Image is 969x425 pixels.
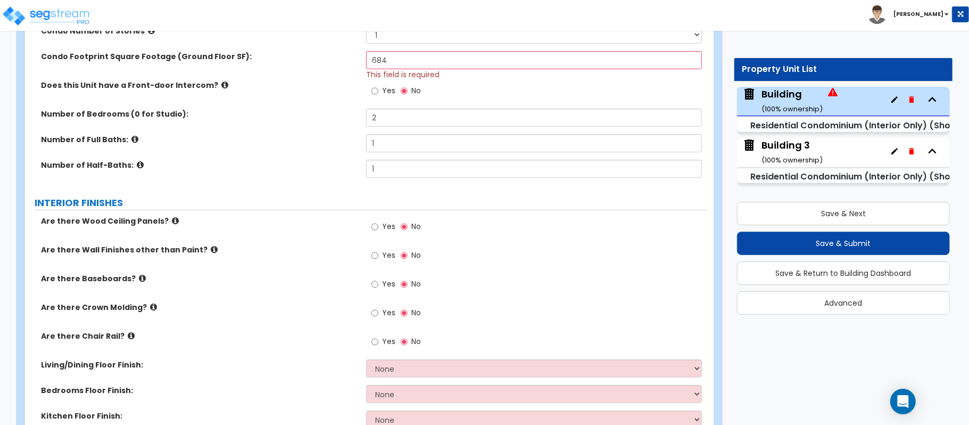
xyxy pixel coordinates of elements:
input: Yes [371,279,378,290]
i: click for more info! [150,303,157,311]
label: Number of Full Baths: [41,134,358,145]
i: click for more info! [172,217,179,225]
button: Save & Next [737,202,950,225]
input: No [401,250,408,261]
label: Living/Dining Floor Finish: [41,359,358,370]
span: Yes [382,250,395,260]
span: No [411,85,421,96]
span: Yes [382,279,395,289]
span: No [411,250,421,260]
span: Yes [382,307,395,318]
span: No [411,336,421,347]
span: This field is required [366,69,440,80]
img: logo_pro_r.png [2,5,92,27]
input: No [401,336,408,348]
small: ( 100 % ownership) [761,104,823,114]
span: No [411,279,421,289]
label: Kitchen Floor Finish: [41,411,358,421]
i: click for more info! [211,246,218,254]
span: Building 3 [742,138,823,166]
label: Are there Crown Molding? [41,302,358,313]
button: Advanced [737,291,950,315]
img: avatar.png [868,5,887,24]
label: Number of Bedrooms (0 for Studio): [41,109,358,119]
input: No [401,279,408,290]
small: ( 100 % ownership) [761,155,823,165]
label: Number of Half-Baths: [41,160,358,170]
i: click for more info! [139,274,146,282]
b: [PERSON_NAME] [893,10,943,18]
label: Are there Chair Rail? [41,331,358,341]
label: Are there Baseboards? [41,273,358,284]
span: No [411,221,421,232]
img: building.svg [742,87,756,101]
input: No [401,307,408,319]
input: No [401,85,408,97]
div: Building [761,87,823,115]
span: Building [742,87,838,115]
img: building.svg [742,138,756,152]
div: Property Unit List [742,63,945,76]
input: Yes [371,307,378,319]
input: Yes [371,85,378,97]
span: Yes [382,85,395,96]
div: Open Intercom Messenger [890,389,916,414]
input: Yes [371,250,378,261]
label: Condo Number of Stories [41,26,358,36]
span: No [411,307,421,318]
label: Are there Wall Finishes other than Paint? [41,244,358,255]
span: Yes [382,336,395,347]
label: Bedrooms Floor Finish: [41,385,358,396]
i: click for more info! [137,161,144,169]
label: INTERIOR FINISHES [35,196,707,210]
input: No [401,221,408,233]
i: click for more info! [221,81,228,89]
span: Yes [382,221,395,232]
label: Does this Unit have a Front-door Intercom? [41,80,358,91]
button: Save & Return to Building Dashboard [737,261,950,285]
input: Yes [371,336,378,348]
i: click for more info! [148,27,155,35]
button: Save & Submit [737,232,950,255]
div: Building 3 [761,138,823,166]
i: click for more info! [131,135,138,143]
input: Yes [371,221,378,233]
label: Are there Wood Ceiling Panels? [41,216,358,226]
i: click for more info! [128,332,135,340]
label: Condo Footprint Square Footage (Ground Floor SF): [41,51,358,62]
